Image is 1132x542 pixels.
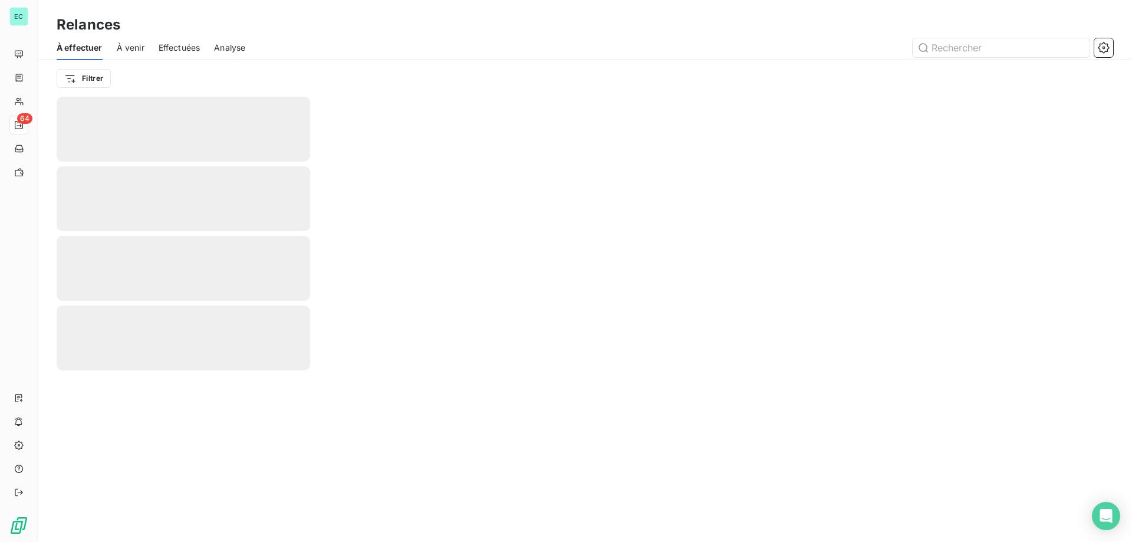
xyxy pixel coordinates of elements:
span: À effectuer [57,42,103,54]
img: Logo LeanPay [9,516,28,535]
span: Effectuées [159,42,200,54]
button: Filtrer [57,69,111,88]
span: 64 [17,113,32,124]
input: Rechercher [913,38,1090,57]
div: EC [9,7,28,26]
span: À venir [117,42,144,54]
h3: Relances [57,14,120,35]
div: Open Intercom Messenger [1092,502,1120,530]
span: Analyse [214,42,245,54]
